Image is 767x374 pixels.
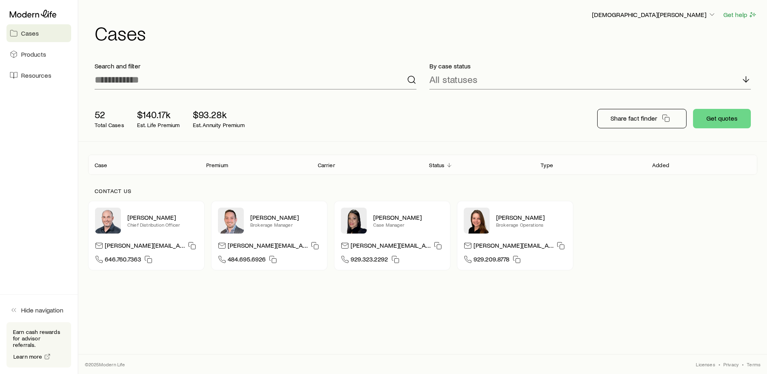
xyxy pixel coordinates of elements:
button: Hide navigation [6,301,71,319]
p: [PERSON_NAME] [127,213,198,221]
span: 484.695.6926 [228,255,266,266]
p: Chief Distribution Officer [127,221,198,228]
p: 52 [95,109,124,120]
span: Products [21,50,46,58]
p: $93.28k [193,109,245,120]
span: 646.760.7363 [105,255,141,266]
span: • [742,361,744,368]
h1: Cases [95,23,757,42]
p: [PERSON_NAME][EMAIL_ADDRESS][DOMAIN_NAME] [473,241,554,252]
span: 929.209.8778 [473,255,509,266]
span: Cases [21,29,39,37]
button: Get quotes [693,109,751,128]
a: Licenses [696,361,715,368]
p: Premium [206,162,228,168]
a: Products [6,45,71,63]
p: Case [95,162,108,168]
p: © 2025 Modern Life [85,361,125,368]
p: [DEMOGRAPHIC_DATA][PERSON_NAME] [592,11,716,19]
img: Dan Pierson [95,208,121,234]
p: Search and filter [95,62,416,70]
p: Type [541,162,553,168]
p: Carrier [318,162,335,168]
p: Status [429,162,444,168]
span: • [718,361,720,368]
a: Terms [747,361,761,368]
div: Earn cash rewards for advisor referrals.Learn more [6,322,71,368]
p: Total Cases [95,122,124,128]
p: [PERSON_NAME][EMAIL_ADDRESS][DOMAIN_NAME] [105,241,185,252]
p: By case status [429,62,751,70]
img: Brandon Parry [218,208,244,234]
p: [PERSON_NAME] [373,213,444,221]
p: Share fact finder [611,114,657,122]
button: [DEMOGRAPHIC_DATA][PERSON_NAME] [592,10,716,20]
p: Brokerage Operations [496,221,566,228]
p: Added [652,162,669,168]
p: Contact us [95,188,751,194]
div: Client cases [88,155,757,175]
p: [PERSON_NAME][EMAIL_ADDRESS][DOMAIN_NAME] [351,241,431,252]
a: Cases [6,24,71,42]
a: Privacy [723,361,739,368]
button: Get help [723,10,757,19]
img: Ellen Wall [464,208,490,234]
p: Brokerage Manager [250,221,321,228]
span: Learn more [13,354,42,359]
p: [PERSON_NAME][EMAIL_ADDRESS][DOMAIN_NAME] [228,241,308,252]
img: Elana Hasten [341,208,367,234]
p: All statuses [429,74,478,85]
span: 929.323.2292 [351,255,388,266]
p: [PERSON_NAME] [250,213,321,221]
p: Earn cash rewards for advisor referrals. [13,329,65,348]
span: Hide navigation [21,306,63,314]
p: [PERSON_NAME] [496,213,566,221]
p: Est. Life Premium [137,122,180,128]
p: $140.17k [137,109,180,120]
p: Est. Annuity Premium [193,122,245,128]
p: Case Manager [373,221,444,228]
span: Resources [21,71,51,79]
a: Resources [6,66,71,84]
button: Share fact finder [597,109,687,128]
